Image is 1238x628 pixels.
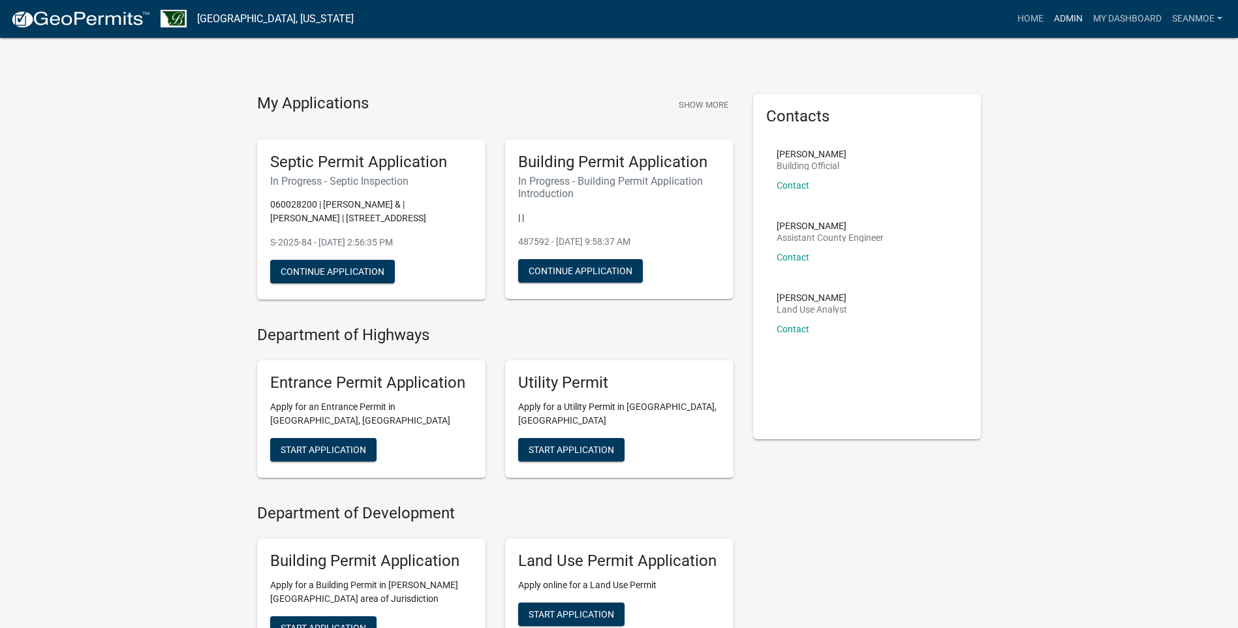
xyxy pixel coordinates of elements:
a: Admin [1049,7,1088,31]
a: SeanMoe [1167,7,1228,31]
a: Contact [777,324,809,334]
span: Start Application [281,445,366,455]
button: Start Application [518,603,625,626]
h6: In Progress - Septic Inspection [270,175,472,187]
img: Benton County, Minnesota [161,10,187,27]
a: [GEOGRAPHIC_DATA], [US_STATE] [197,8,354,30]
p: 060028200 | [PERSON_NAME] & | [PERSON_NAME] | [STREET_ADDRESS] [270,198,472,225]
a: Contact [777,252,809,262]
a: My Dashboard [1088,7,1167,31]
p: Land Use Analyst [777,305,847,314]
p: Apply online for a Land Use Permit [518,578,720,592]
p: Apply for a Building Permit in [PERSON_NAME][GEOGRAPHIC_DATA] area of Jurisdiction [270,578,472,606]
span: Start Application [529,445,614,455]
h5: Utility Permit [518,373,720,392]
p: [PERSON_NAME] [777,149,846,159]
h4: Department of Development [257,504,734,523]
p: Assistant County Engineer [777,233,884,242]
button: Continue Application [518,259,643,283]
p: | | [518,211,720,225]
button: Start Application [518,438,625,462]
a: Contact [777,180,809,191]
h5: Septic Permit Application [270,153,472,172]
h5: Building Permit Application [270,552,472,571]
p: S-2025-84 - [DATE] 2:56:35 PM [270,236,472,249]
p: 487592 - [DATE] 9:58:37 AM [518,235,720,249]
p: Apply for a Utility Permit in [GEOGRAPHIC_DATA], [GEOGRAPHIC_DATA] [518,400,720,428]
h5: Building Permit Application [518,153,720,172]
h5: Entrance Permit Application [270,373,472,392]
button: Show More [673,94,734,116]
h4: My Applications [257,94,369,114]
h5: Land Use Permit Application [518,552,720,571]
h6: In Progress - Building Permit Application Introduction [518,175,720,200]
p: Apply for an Entrance Permit in [GEOGRAPHIC_DATA], [GEOGRAPHIC_DATA] [270,400,472,428]
h5: Contacts [766,107,968,126]
a: Home [1012,7,1049,31]
p: Building Official [777,161,846,170]
p: [PERSON_NAME] [777,293,847,302]
button: Continue Application [270,260,395,283]
p: [PERSON_NAME] [777,221,884,230]
h4: Department of Highways [257,326,734,345]
button: Start Application [270,438,377,462]
span: Start Application [529,608,614,619]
